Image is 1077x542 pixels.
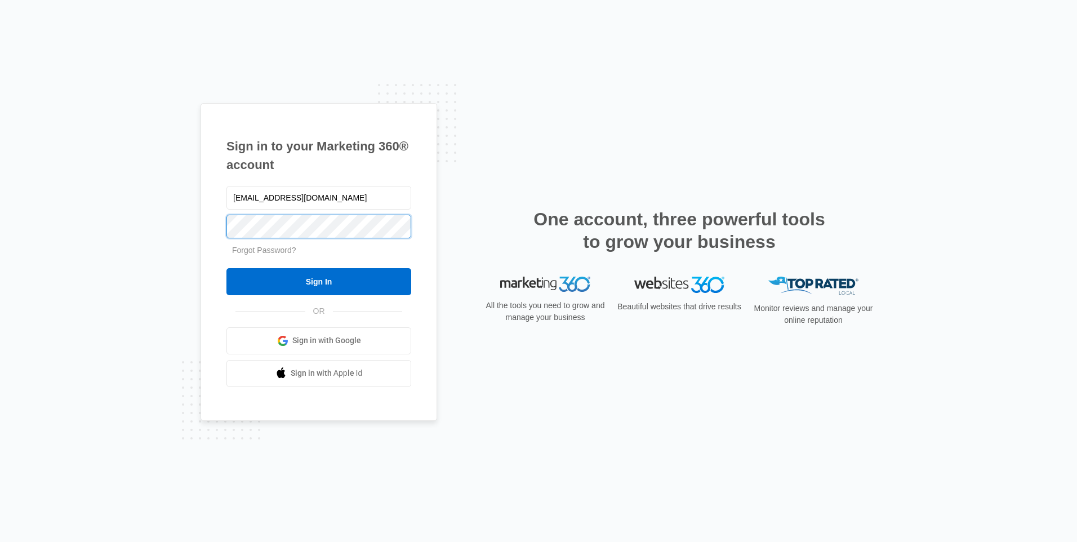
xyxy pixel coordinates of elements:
input: Email [226,186,411,210]
input: Sign In [226,268,411,295]
h1: Sign in to your Marketing 360® account [226,137,411,174]
img: Marketing 360 [500,277,590,292]
img: Top Rated Local [768,277,858,295]
p: Monitor reviews and manage your online reputation [750,303,876,326]
a: Forgot Password? [232,246,296,255]
p: All the tools you need to grow and manage your business [482,300,608,323]
h2: One account, three powerful tools to grow your business [530,208,829,253]
span: Sign in with Apple Id [291,367,363,379]
span: OR [305,305,333,317]
a: Sign in with Google [226,327,411,354]
p: Beautiful websites that drive results [616,301,742,313]
img: Websites 360 [634,277,724,293]
a: Sign in with Apple Id [226,360,411,387]
span: Sign in with Google [292,335,361,346]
